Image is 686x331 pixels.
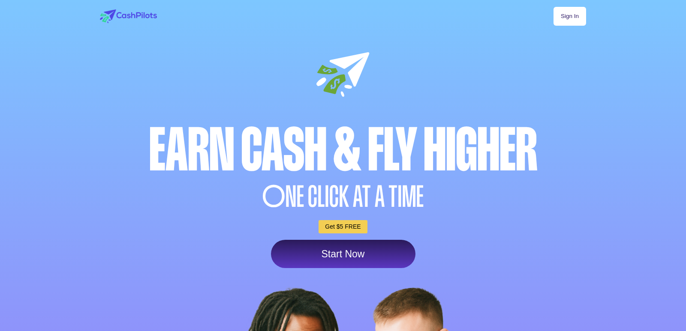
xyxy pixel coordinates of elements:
[271,240,415,268] a: Start Now
[98,120,588,180] div: Earn Cash & Fly higher
[98,182,588,212] div: NE CLICK AT A TIME
[262,182,286,212] span: O
[319,220,367,233] a: Get $5 FREE
[554,7,586,26] a: Sign In
[100,9,157,23] img: logo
